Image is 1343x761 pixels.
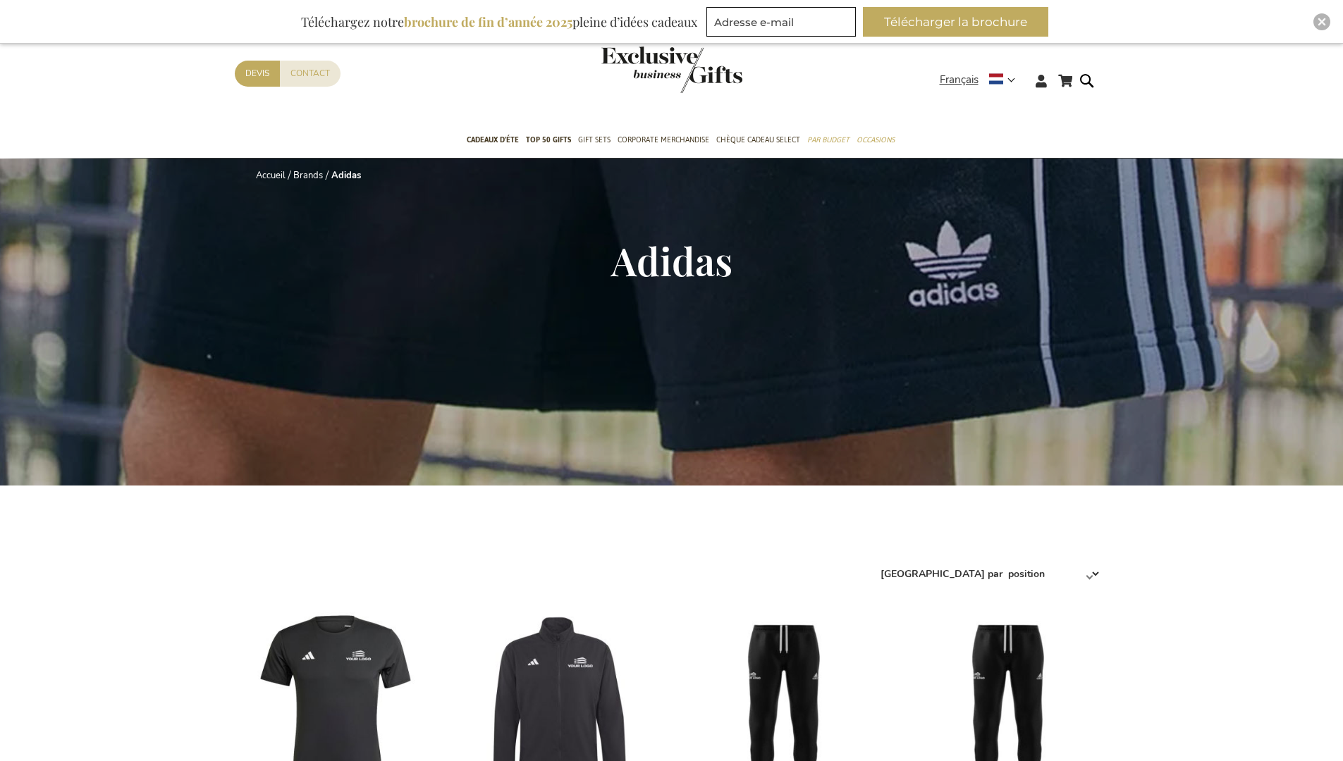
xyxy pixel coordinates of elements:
a: Cadeaux D'Éte [467,123,519,159]
span: Corporate Merchandise [618,132,709,147]
a: Chèque Cadeau Select [716,123,800,159]
div: Téléchargez notre pleine d’idées cadeaux [295,7,704,37]
div: Close [1313,13,1330,30]
span: Adidas [611,234,732,286]
strong: Adidas [331,169,361,182]
a: Accueil [256,169,286,182]
span: Occasions [857,132,895,147]
a: Par budget [807,123,850,159]
input: Adresse e-mail [706,7,856,37]
form: marketing offers and promotions [706,7,860,41]
a: Occasions [857,123,895,159]
span: Gift Sets [578,132,611,147]
img: Close [1318,18,1326,26]
span: Cadeaux D'Éte [467,132,519,147]
button: Télécharger la brochure [863,7,1048,37]
a: Contact [280,61,341,87]
span: TOP 50 Gifts [526,132,571,147]
img: Exclusive Business gifts logo [601,47,742,93]
span: Chèque Cadeau Select [716,132,800,147]
a: store logo [601,47,672,93]
span: Français [940,72,979,88]
span: Par budget [807,132,850,147]
a: Devis [235,61,280,87]
b: brochure de fin d’année 2025 [404,13,572,30]
a: Corporate Merchandise [618,123,709,159]
a: Gift Sets [578,123,611,159]
label: [GEOGRAPHIC_DATA] par [881,567,1002,581]
a: TOP 50 Gifts [526,123,571,159]
a: Brands [293,169,323,182]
